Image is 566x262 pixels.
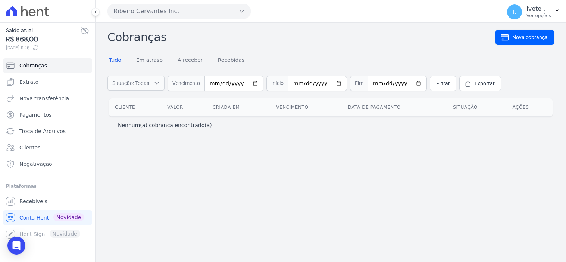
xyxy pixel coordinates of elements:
th: Ações [506,98,553,116]
span: Troca de Arquivos [19,127,66,135]
button: I. Ivete . Ver opções [501,1,566,22]
button: Situação: Todas [107,76,165,91]
p: Ver opções [526,13,551,19]
a: Troca de Arquivos [3,124,92,139]
div: Plataformas [6,182,89,191]
a: Conta Hent Novidade [3,210,92,225]
span: Saldo atual [6,26,80,34]
a: Cobranças [3,58,92,73]
a: Clientes [3,140,92,155]
span: Recebíveis [19,198,47,205]
span: Conta Hent [19,214,49,221]
a: Extrato [3,75,92,89]
p: Nenhum(a) cobrança encontrado(a) [118,121,212,129]
th: Valor [161,98,206,116]
span: Nova cobrança [512,34,548,41]
span: Vencimento [168,76,204,91]
a: Nova transferência [3,91,92,106]
a: Recebíveis [3,194,92,209]
span: [DATE] 11:25 [6,44,80,51]
h2: Cobranças [107,29,495,45]
span: Exportar [475,80,495,87]
a: Filtrar [430,76,456,91]
span: R$ 868,00 [6,34,80,44]
span: Início [266,76,288,91]
th: Vencimento [270,98,342,116]
a: Negativação [3,157,92,171]
span: Clientes [19,144,40,151]
span: Nova transferência [19,95,69,102]
span: Situação: Todas [112,79,149,87]
a: Tudo [107,51,123,70]
span: I. [513,9,516,15]
a: Exportar [459,76,501,91]
a: Recebidas [216,51,246,70]
a: Em atraso [135,51,164,70]
p: Ivete . [526,5,551,13]
span: Novidade [53,213,84,221]
th: Cliente [109,98,161,116]
div: Open Intercom Messenger [7,237,25,255]
span: Pagamentos [19,111,51,119]
a: A receber [176,51,204,70]
nav: Sidebar [6,58,89,242]
span: Extrato [19,78,38,86]
a: Pagamentos [3,107,92,122]
span: Filtrar [436,80,450,87]
a: Nova cobrança [495,30,554,45]
span: Fim [350,76,368,91]
button: Ribeiro Cervantes Inc. [107,4,251,19]
span: Cobranças [19,62,47,69]
th: Data de pagamento [342,98,447,116]
span: Negativação [19,160,52,168]
th: Situação [447,98,506,116]
th: Criada em [207,98,270,116]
